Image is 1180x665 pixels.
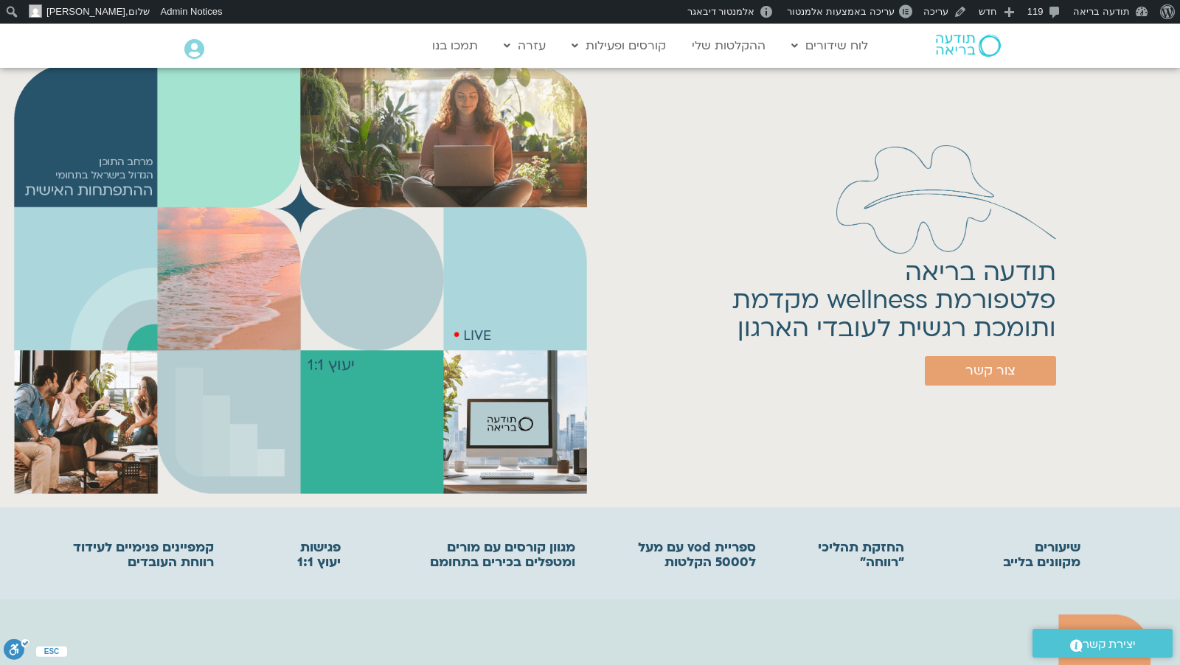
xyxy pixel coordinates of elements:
a: עזרה [496,32,553,60]
span: [PERSON_NAME] [46,6,125,17]
img: תודעה בריאה [936,35,1001,57]
span: עריכה באמצעות אלמנטור [787,6,894,17]
h2: פגישות יעוץ 1:1 [297,540,341,570]
a: קורסים ופעילות [564,32,673,60]
a: ההקלטות שלי [684,32,773,60]
h2: שיעורים מקוונים בלייב [1003,540,1080,570]
span: צור קשר [965,363,1016,378]
a: לוח שידורים [784,32,875,60]
h2: ספריית vod עם מעל ל5000 הקלטות [605,540,756,570]
a: צור קשר [925,356,1056,386]
h1: תודעה בריאה פלטפורמת wellness מקדמת ותומכת רגשית לעובדי הארגון [732,259,1056,343]
span: יצירת קשר [1083,635,1136,655]
a: יצירת קשר [1032,629,1173,658]
a: תמכו בנו [425,32,485,60]
h2: החזקת תהליכי ״רווחה״ [818,540,904,570]
h2: קמפיינים פנימיים לעידוד רווחת העובדים [63,540,214,570]
h2: מגוון קורסים עם מורים ומטפלים בכירים בתחומם [424,540,575,570]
